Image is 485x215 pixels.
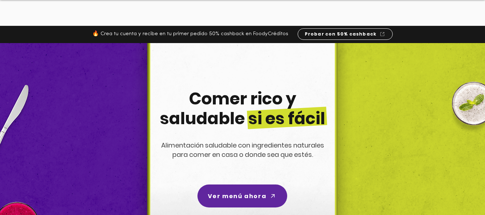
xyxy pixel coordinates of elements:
a: Probar con 50% cashback [298,28,393,40]
span: Probar con 50% cashback [305,31,377,37]
span: Comer rico y saludable si es fácil [160,87,325,130]
span: Ver menú ahora [208,192,266,201]
a: Ver menú ahora [197,184,287,207]
span: Alimentación saludable con ingredientes naturales para comer en casa o donde sea que estés. [161,141,324,159]
span: 🔥 Crea tu cuenta y recibe en tu primer pedido 50% cashback en FoodyCréditos [92,31,288,37]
